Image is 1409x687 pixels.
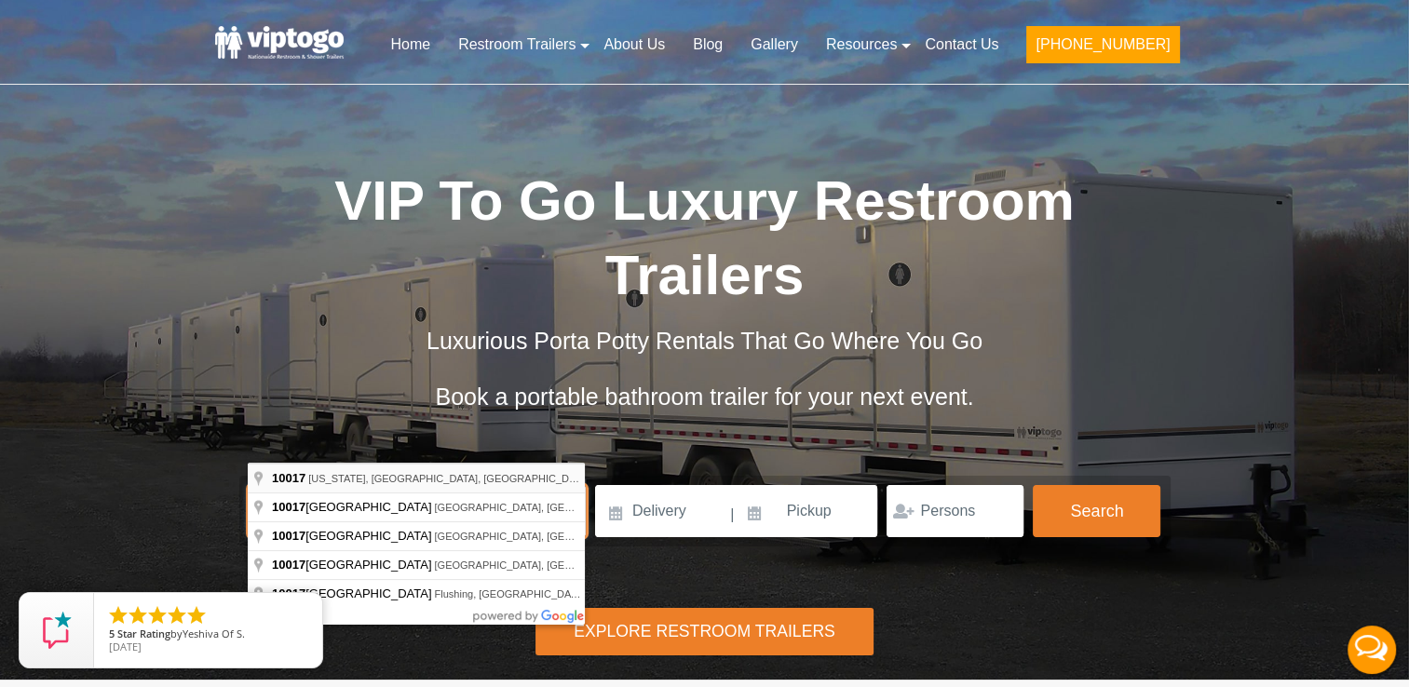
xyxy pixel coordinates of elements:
span: VIP To Go Luxury Restroom Trailers [334,169,1075,306]
span: [GEOGRAPHIC_DATA] [272,586,434,600]
span: 5 [109,626,115,640]
div: Explore Restroom Trailers [535,608,874,655]
span: Star Rating [117,626,170,640]
span: 10017 [272,529,305,543]
li:  [166,604,188,626]
a: Home [376,24,444,65]
span: Luxurious Porta Potty Rentals That Go Where You Go [427,328,982,354]
a: Contact Us [911,24,1012,65]
span: [GEOGRAPHIC_DATA], [GEOGRAPHIC_DATA], [GEOGRAPHIC_DATA] [434,531,765,542]
input: Pickup [737,485,878,537]
a: Gallery [737,24,812,65]
span: [US_STATE], [GEOGRAPHIC_DATA], [GEOGRAPHIC_DATA] [308,473,590,484]
span: 10017 [272,558,305,572]
span: [GEOGRAPHIC_DATA], [GEOGRAPHIC_DATA], [GEOGRAPHIC_DATA] [434,559,765,571]
span: | [730,485,734,545]
input: Delivery [595,485,728,537]
span: [GEOGRAPHIC_DATA] [272,529,434,543]
button: Search [1033,485,1160,537]
span: by [109,628,307,641]
button: [PHONE_NUMBER] [1026,26,1179,63]
span: Book a portable bathroom trailer for your next event. [435,384,973,410]
span: Yeshiva Of S. [183,626,245,640]
span: 10017 [272,500,305,514]
span: [DATE] [109,640,142,653]
span: [GEOGRAPHIC_DATA], [GEOGRAPHIC_DATA], [GEOGRAPHIC_DATA] [434,502,765,513]
li:  [185,604,208,626]
span: [GEOGRAPHIC_DATA] [272,558,434,572]
span: 10017 [272,586,305,600]
input: Persons [887,485,1023,537]
a: About Us [589,24,679,65]
span: 10017 [272,471,305,485]
a: Resources [812,24,911,65]
span: [GEOGRAPHIC_DATA] [272,500,434,514]
li:  [107,604,129,626]
img: Review Rating [38,612,75,649]
span: Flushing, [GEOGRAPHIC_DATA], [GEOGRAPHIC_DATA] [434,588,698,599]
a: Blog [679,24,737,65]
li:  [146,604,169,626]
a: [PHONE_NUMBER] [1012,24,1193,74]
button: Live Chat [1334,613,1409,687]
li:  [127,604,149,626]
a: Restroom Trailers [444,24,589,65]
